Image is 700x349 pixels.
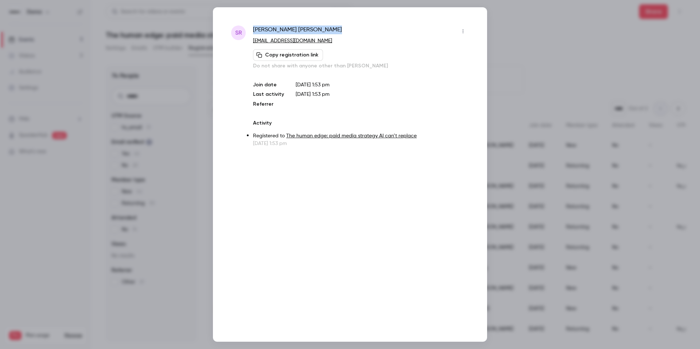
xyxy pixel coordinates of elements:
[253,62,469,70] p: Do not share with anyone other than [PERSON_NAME]
[253,101,284,108] p: Referrer
[253,132,469,140] p: Registered to
[286,133,417,138] a: The human edge: paid media strategy AI can’t replace
[253,49,323,61] button: Copy registration link
[253,38,332,43] a: [EMAIL_ADDRESS][DOMAIN_NAME]
[296,92,330,97] span: [DATE] 1:53 pm
[253,81,284,89] p: Join date
[296,81,469,89] p: [DATE] 1:53 pm
[253,119,469,127] p: Activity
[253,26,342,37] span: [PERSON_NAME] [PERSON_NAME]
[235,28,242,37] span: SR
[253,140,469,147] p: [DATE] 1:53 pm
[253,91,284,98] p: Last activity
